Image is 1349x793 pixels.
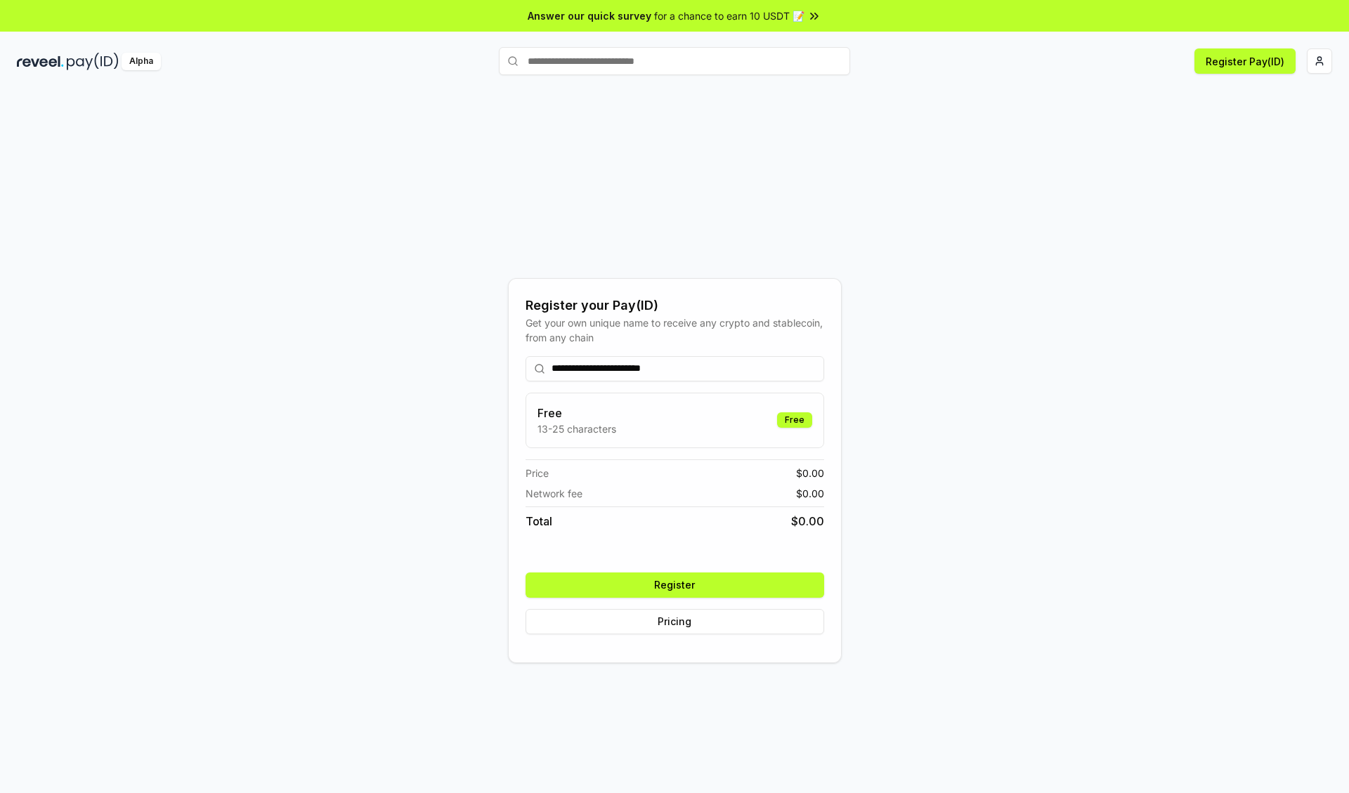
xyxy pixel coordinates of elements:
[526,572,824,598] button: Register
[537,405,616,421] h3: Free
[528,8,651,23] span: Answer our quick survey
[526,609,824,634] button: Pricing
[796,466,824,480] span: $ 0.00
[526,513,552,530] span: Total
[526,296,824,315] div: Register your Pay(ID)
[67,53,119,70] img: pay_id
[791,513,824,530] span: $ 0.00
[526,315,824,345] div: Get your own unique name to receive any crypto and stablecoin, from any chain
[17,53,64,70] img: reveel_dark
[537,421,616,436] p: 13-25 characters
[654,8,804,23] span: for a chance to earn 10 USDT 📝
[526,466,549,480] span: Price
[122,53,161,70] div: Alpha
[796,486,824,501] span: $ 0.00
[777,412,812,428] div: Free
[1194,48,1296,74] button: Register Pay(ID)
[526,486,582,501] span: Network fee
